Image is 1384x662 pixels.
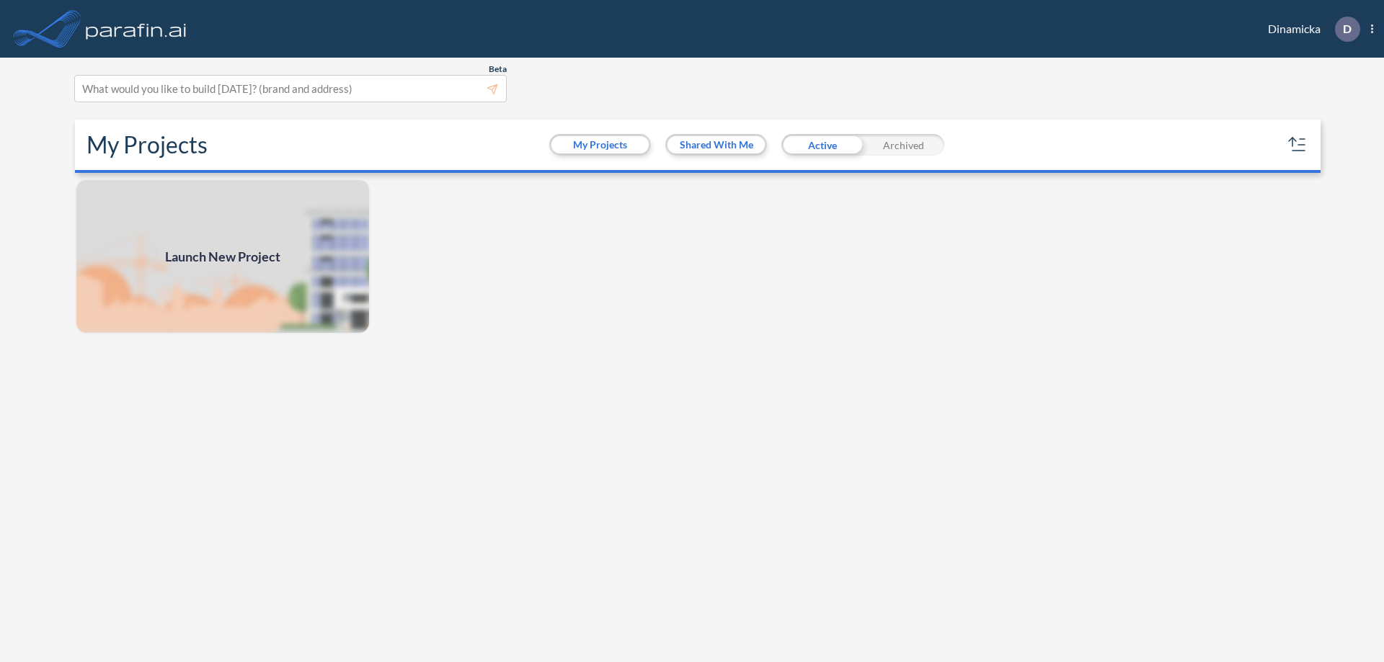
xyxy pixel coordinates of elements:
[667,136,765,153] button: Shared With Me
[489,63,507,75] span: Beta
[75,179,371,334] img: add
[1286,133,1309,156] button: sort
[551,136,649,153] button: My Projects
[86,131,208,158] h2: My Projects
[1246,17,1373,42] div: Dinamicka
[863,134,944,156] div: Archived
[165,247,280,267] span: Launch New Project
[1343,22,1352,35] p: D
[83,14,190,43] img: logo
[75,179,371,334] a: Launch New Project
[781,134,863,156] div: Active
